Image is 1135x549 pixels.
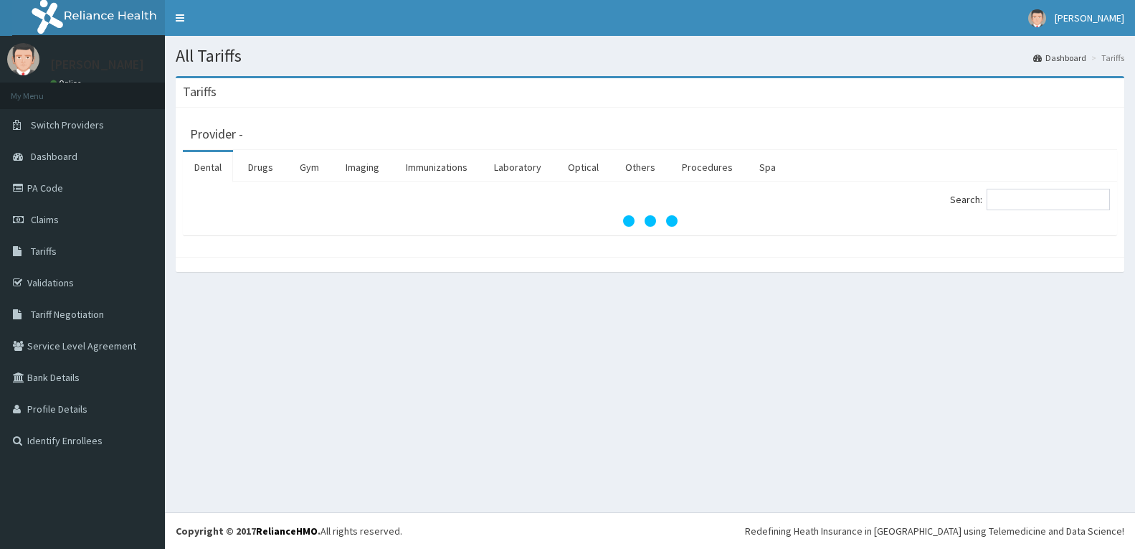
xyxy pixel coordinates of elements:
[614,152,667,182] a: Others
[556,152,610,182] a: Optical
[183,85,217,98] h3: Tariffs
[50,78,85,88] a: Online
[7,43,39,75] img: User Image
[183,152,233,182] a: Dental
[1088,52,1124,64] li: Tariffs
[394,152,479,182] a: Immunizations
[31,245,57,258] span: Tariffs
[165,512,1135,549] footer: All rights reserved.
[31,118,104,131] span: Switch Providers
[1033,52,1086,64] a: Dashboard
[237,152,285,182] a: Drugs
[987,189,1110,210] input: Search:
[1055,11,1124,24] span: [PERSON_NAME]
[745,524,1124,538] div: Redefining Heath Insurance in [GEOGRAPHIC_DATA] using Telemedicine and Data Science!
[176,525,320,538] strong: Copyright © 2017 .
[256,525,318,538] a: RelianceHMO
[950,189,1110,210] label: Search:
[1028,9,1046,27] img: User Image
[748,152,787,182] a: Spa
[50,58,144,71] p: [PERSON_NAME]
[483,152,553,182] a: Laboratory
[31,150,77,163] span: Dashboard
[190,128,243,141] h3: Provider -
[288,152,331,182] a: Gym
[31,213,59,226] span: Claims
[334,152,391,182] a: Imaging
[176,47,1124,65] h1: All Tariffs
[31,308,104,321] span: Tariff Negotiation
[670,152,744,182] a: Procedures
[622,192,679,250] svg: audio-loading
